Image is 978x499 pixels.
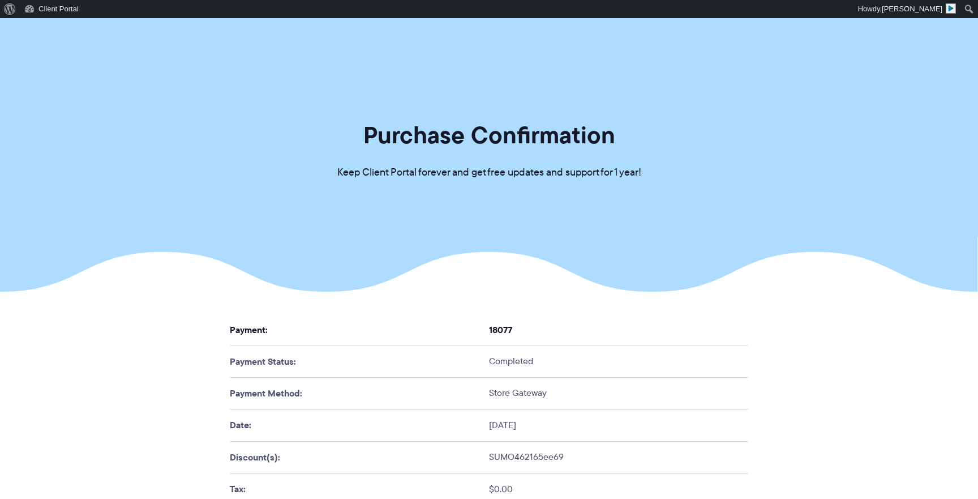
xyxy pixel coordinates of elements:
strong: Payment Status: [230,355,296,368]
p: Keep Client Portal forever and get free updates and support for 1 year! [337,164,641,181]
strong: Tax: [230,482,246,496]
strong: Date: [230,418,251,432]
td: SUMO462165ee69 [489,441,748,473]
strong: Payment: [230,323,268,336]
strong: Payment Method: [230,386,302,400]
td: [DATE] [489,410,748,441]
th: 18077 [489,314,748,346]
strong: Discount(s): [230,450,280,464]
span: [PERSON_NAME] [882,5,942,13]
td: Completed [489,346,748,377]
h1: Purchase Confirmation [363,120,615,150]
td: Store Gateway [489,377,748,409]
